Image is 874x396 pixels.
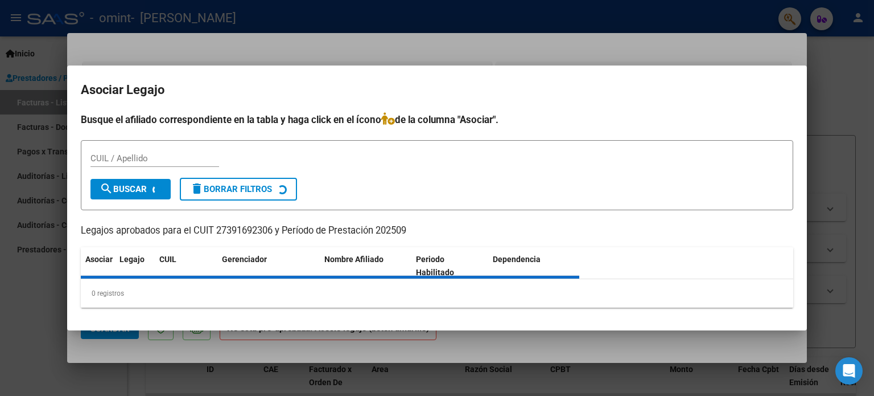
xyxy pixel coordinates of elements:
span: Buscar [100,184,147,194]
datatable-header-cell: Periodo Habilitado [411,247,488,285]
div: Open Intercom Messenger [835,357,863,385]
span: Asociar [85,255,113,264]
datatable-header-cell: Legajo [115,247,155,285]
datatable-header-cell: Asociar [81,247,115,285]
button: Borrar Filtros [180,178,297,201]
div: 0 registros [81,279,793,308]
span: Legajo [119,255,145,264]
span: Borrar Filtros [190,184,272,194]
mat-icon: delete [190,182,204,195]
button: Buscar [90,179,171,199]
span: Periodo Habilitado [416,255,454,277]
span: CUIL [159,255,176,264]
h4: Busque el afiliado correspondiente en la tabla y haga click en el ícono de la columna "Asociar". [81,112,793,127]
span: Nombre Afiliado [324,255,384,264]
p: Legajos aprobados para el CUIT 27391692306 y Período de Prestación 202509 [81,224,793,238]
span: Gerenciador [222,255,267,264]
datatable-header-cell: Nombre Afiliado [320,247,411,285]
datatable-header-cell: Dependencia [488,247,580,285]
datatable-header-cell: Gerenciador [217,247,320,285]
span: Dependencia [493,255,541,264]
h2: Asociar Legajo [81,79,793,101]
mat-icon: search [100,182,113,195]
datatable-header-cell: CUIL [155,247,217,285]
